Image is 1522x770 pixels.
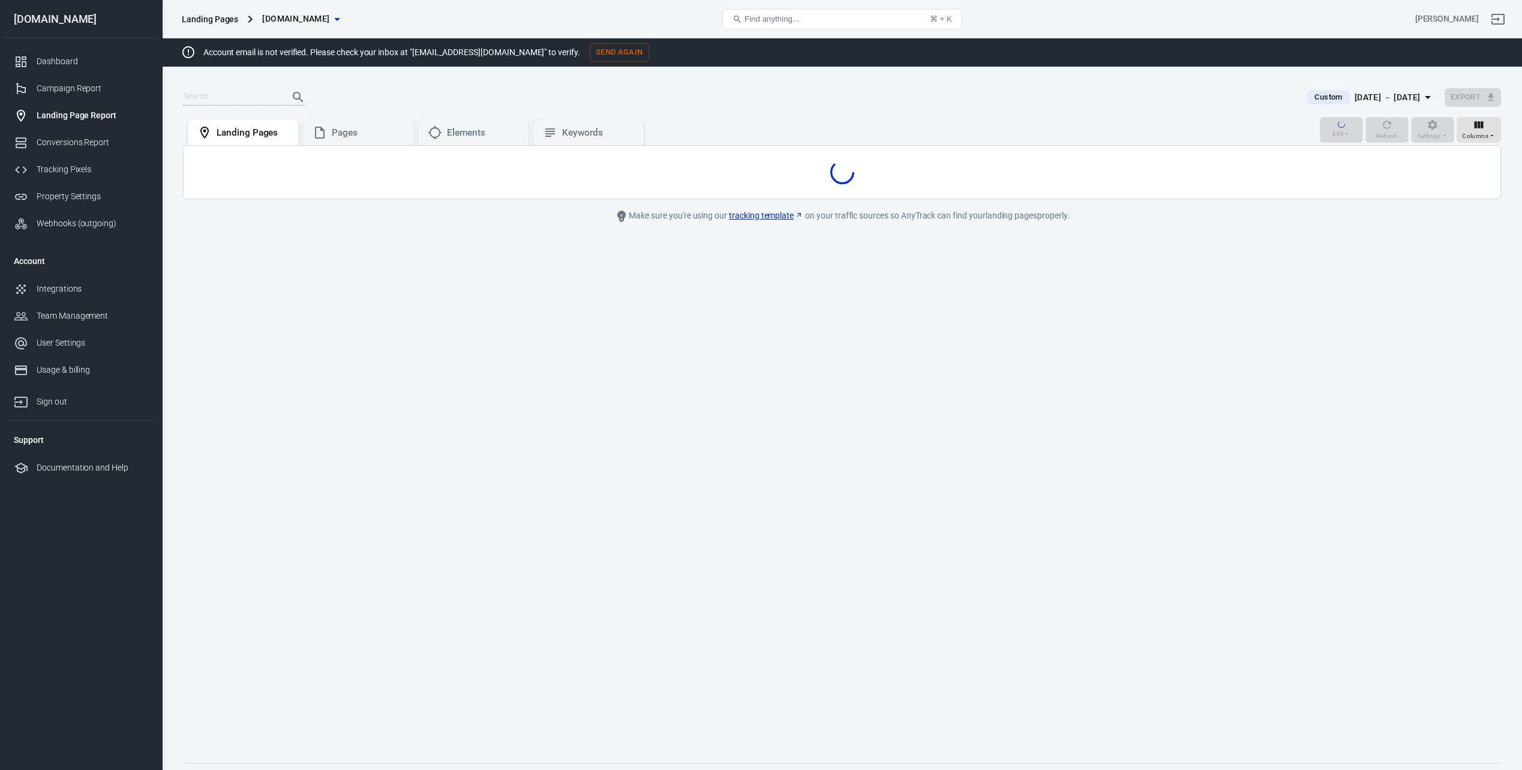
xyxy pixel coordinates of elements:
div: Documentation and Help [37,462,148,474]
div: Dashboard [37,55,148,68]
a: Team Management [4,302,158,329]
a: Webhooks (outgoing) [4,210,158,237]
a: Tracking Pixels [4,156,158,183]
a: Integrations [4,275,158,302]
a: User Settings [4,329,158,356]
div: Elements [447,127,519,139]
div: ⌘ + K [930,14,952,23]
span: Find anything... [745,14,799,23]
div: [DATE] － [DATE] [1355,90,1421,105]
div: Webhooks (outgoing) [37,217,148,230]
span: Columns [1462,131,1488,142]
li: Support [4,426,158,454]
a: Landing Page Report [4,102,158,129]
button: Custom[DATE] － [DATE] [1298,88,1444,107]
span: Custom [1310,91,1347,103]
div: Tracking Pixels [37,163,148,176]
div: Sign out [37,396,148,408]
button: Find anything...⌘ + K [722,9,962,29]
input: Search... [183,89,279,105]
a: Conversions Report [4,129,158,156]
div: Landing Pages [182,13,238,25]
div: User Settings [37,337,148,349]
div: [DOMAIN_NAME] [4,14,158,25]
div: Campaign Report [37,82,148,95]
div: Make sure you're using our on your traffic sources so AnyTrack can find your landing pages properly. [572,209,1112,223]
div: Team Management [37,310,148,322]
a: Sign out [4,383,158,415]
p: Account email is not verified. Please check your inbox at "[EMAIL_ADDRESS][DOMAIN_NAME]" to verify. [203,46,580,59]
div: Usage & billing [37,364,148,376]
button: [DOMAIN_NAME] [257,8,344,30]
div: Conversions Report [37,136,148,149]
button: Send Again [590,43,649,62]
div: Pages [332,127,404,139]
button: Columns [1457,117,1501,143]
div: Keywords [562,127,634,139]
a: Property Settings [4,183,158,210]
a: Dashboard [4,48,158,75]
button: Search [284,83,313,112]
div: Landing Pages [217,127,289,139]
span: chrisgmorrison.com [262,11,329,26]
div: Account id: 4Eae67Et [1415,13,1479,25]
div: Property Settings [37,190,148,203]
a: Sign out [1484,5,1512,34]
div: Landing Page Report [37,109,148,122]
a: tracking template [729,209,803,222]
div: Integrations [37,283,148,295]
a: Usage & billing [4,356,158,383]
a: Campaign Report [4,75,158,102]
li: Account [4,247,158,275]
